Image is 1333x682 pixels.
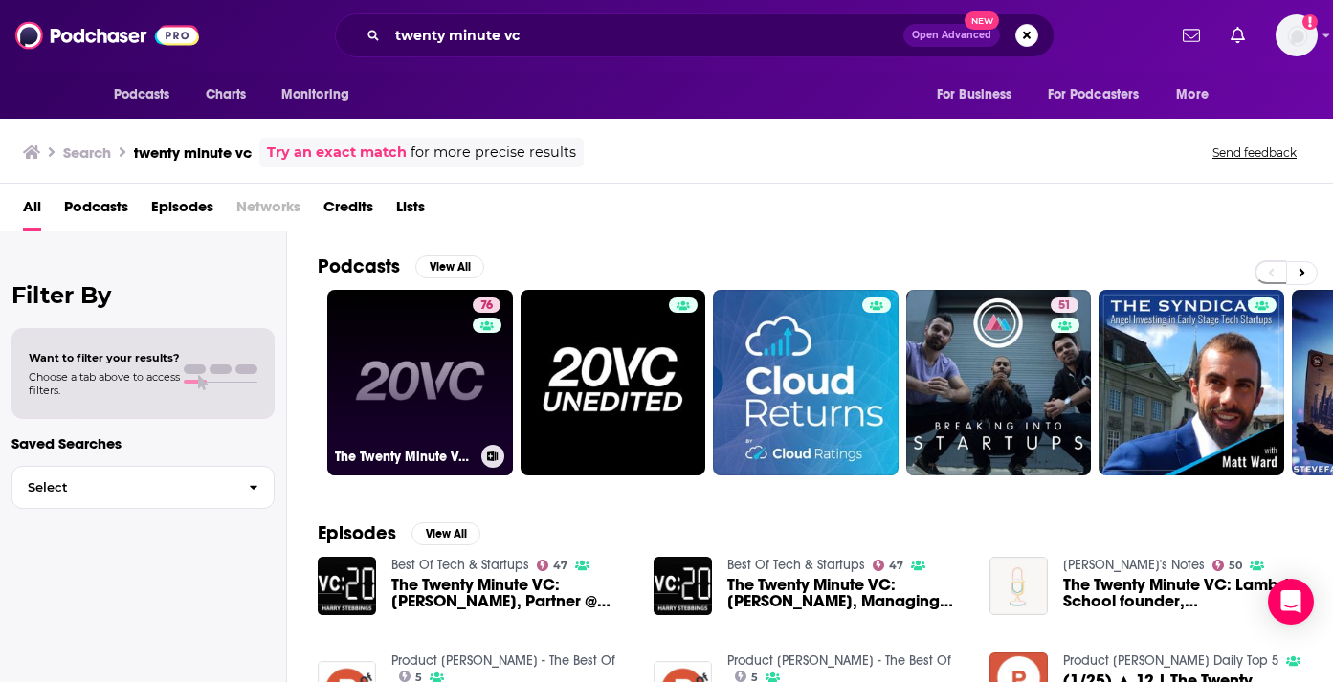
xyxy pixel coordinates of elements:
[335,13,1055,57] div: Search podcasts, credits, & more...
[411,522,480,545] button: View All
[206,81,247,108] span: Charts
[1175,19,1208,52] a: Show notifications dropdown
[151,191,213,231] a: Episodes
[903,24,1000,47] button: Open AdvancedNew
[1063,557,1205,573] a: David's Notes
[134,143,252,162] h3: twenty minute vc
[727,577,966,609] span: The Twenty Minute VC: [PERSON_NAME], Managing Director @ Foundry Group
[100,77,195,113] button: open menu
[411,142,576,164] span: for more precise results
[473,297,500,313] a: 76
[1207,144,1302,161] button: Send feedback
[1268,579,1314,625] div: Open Intercom Messenger
[1276,14,1318,56] span: Logged in as megcassidy
[1176,81,1209,108] span: More
[654,557,712,615] img: The Twenty Minute VC: Lindel Eakman, Managing Director @ Foundry Group
[267,142,407,164] a: Try an exact match
[388,20,903,51] input: Search podcasts, credits, & more...
[64,191,128,231] a: Podcasts
[318,521,480,545] a: EpisodesView All
[318,254,400,278] h2: Podcasts
[1058,297,1071,316] span: 51
[114,81,170,108] span: Podcasts
[553,561,567,570] span: 47
[11,466,275,509] button: Select
[727,577,966,609] a: The Twenty Minute VC: Lindel Eakman, Managing Director @ Foundry Group
[537,560,568,571] a: 47
[63,143,111,162] h3: Search
[989,557,1048,615] img: The Twenty Minute VC: Lambda School founder, Austen Allred
[1223,19,1253,52] a: Show notifications dropdown
[415,673,422,682] span: 5
[727,652,951,669] a: Product Hunt - The Best Of
[391,577,631,609] span: The Twenty Minute VC: [PERSON_NAME], Partner @ AngelList
[1063,652,1278,669] a: Product Hunt Daily Top 5
[335,449,474,465] h3: The Twenty Minute VC (20VC): Venture Capital | Startup Funding | The Pitch
[912,31,991,40] span: Open Advanced
[281,81,349,108] span: Monitoring
[1229,561,1242,570] span: 50
[906,290,1092,475] a: 51
[727,557,865,573] a: Best Of Tech & Startups
[1212,560,1243,571] a: 50
[12,481,233,494] span: Select
[391,557,529,573] a: Best Of Tech & Startups
[15,17,199,54] img: Podchaser - Follow, Share and Rate Podcasts
[1276,14,1318,56] button: Show profile menu
[318,521,396,545] h2: Episodes
[735,671,759,682] a: 5
[1302,14,1318,30] svg: Add a profile image
[937,81,1012,108] span: For Business
[11,281,275,309] h2: Filter By
[1063,577,1302,609] a: The Twenty Minute VC: Lambda School founder, Austen Allred
[1035,77,1167,113] button: open menu
[889,561,903,570] span: 47
[391,652,615,669] a: Product Hunt - The Best Of
[236,191,300,231] span: Networks
[29,370,180,397] span: Choose a tab above to access filters.
[923,77,1036,113] button: open menu
[323,191,373,231] a: Credits
[327,290,513,475] a: 76The Twenty Minute VC (20VC): Venture Capital | Startup Funding | The Pitch
[29,351,180,364] span: Want to filter your results?
[399,671,423,682] a: 5
[1063,577,1302,609] span: The Twenty Minute VC: Lambda School founder, [PERSON_NAME] [PERSON_NAME]
[23,191,41,231] a: All
[318,557,376,615] img: The Twenty Minute VC: Parker Thompson, Partner @ AngelList
[873,560,904,571] a: 47
[193,77,258,113] a: Charts
[751,673,758,682] span: 5
[1048,81,1140,108] span: For Podcasters
[1051,297,1078,313] a: 51
[480,297,493,316] span: 76
[1276,14,1318,56] img: User Profile
[965,11,999,30] span: New
[268,77,374,113] button: open menu
[415,255,484,278] button: View All
[391,577,631,609] a: The Twenty Minute VC: Parker Thompson, Partner @ AngelList
[1163,77,1233,113] button: open menu
[11,434,275,452] p: Saved Searches
[318,254,484,278] a: PodcastsView All
[396,191,425,231] a: Lists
